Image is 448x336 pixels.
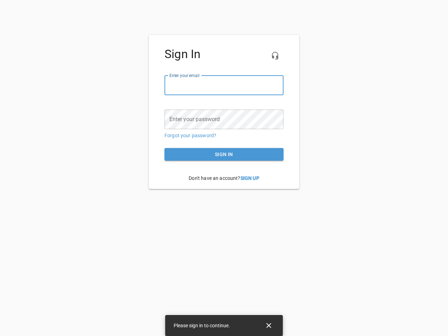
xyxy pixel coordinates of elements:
h4: Sign In [164,47,283,61]
a: Sign Up [240,175,259,181]
button: Close [260,317,277,334]
button: Sign in [164,148,283,161]
span: Sign in [170,150,278,159]
a: Forgot your password? [164,133,216,138]
iframe: Chat [295,79,443,331]
span: Please sign in to continue. [174,323,230,328]
p: Don't have an account? [164,169,283,187]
